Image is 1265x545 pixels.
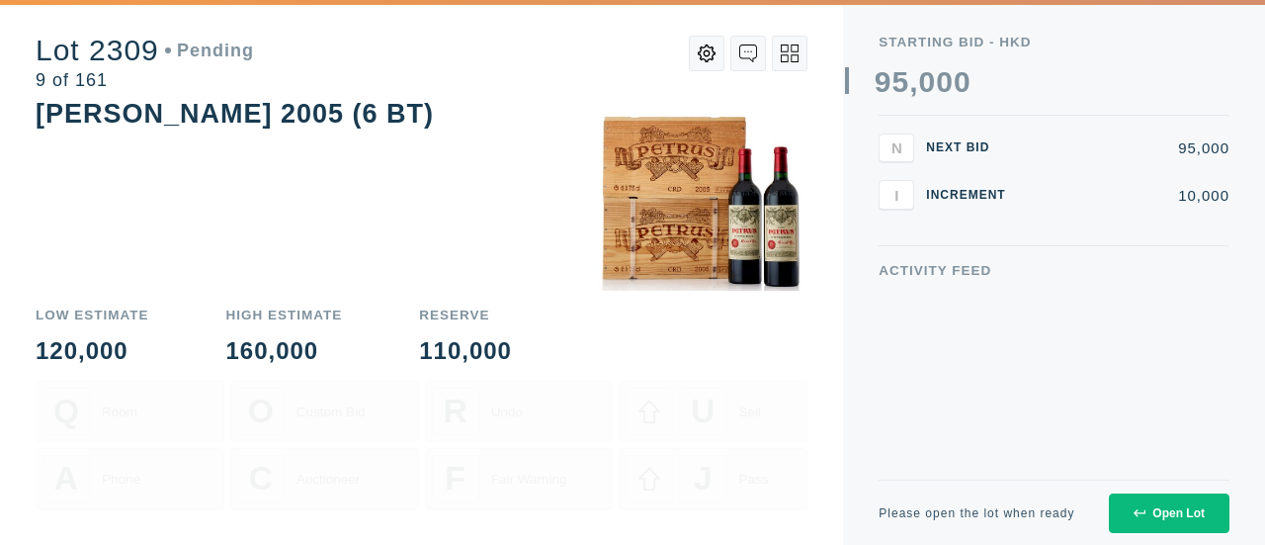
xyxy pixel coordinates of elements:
div: Starting Bid - HKD [879,36,1229,49]
div: 5 [892,67,910,97]
div: Please open the lot when ready [879,507,1074,519]
div: High Estimate [225,309,342,322]
div: 110,000 [419,339,512,363]
div: , [909,67,918,364]
div: 9 [875,67,892,97]
button: N [879,134,914,163]
button: I [879,180,914,210]
div: Activity Feed [879,264,1229,278]
div: 10,000 [1027,188,1229,203]
div: [PERSON_NAME] 2005 (6 BT) [36,99,434,129]
div: 0 [919,67,937,97]
div: 95,000 [1027,140,1229,155]
div: 0 [954,67,971,97]
div: Reserve [419,309,512,322]
div: 160,000 [225,339,342,363]
div: 9 of 161 [36,71,254,89]
div: Increment [926,189,1015,201]
div: Pending [165,42,254,59]
div: Low Estimate [36,309,149,322]
span: I [894,187,898,204]
div: Lot 2309 [36,36,254,65]
button: Open Lot [1109,494,1229,533]
span: N [891,139,902,156]
div: Next Bid [926,141,1015,153]
div: 120,000 [36,339,149,363]
div: 0 [936,67,954,97]
div: Open Lot [1134,506,1205,520]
